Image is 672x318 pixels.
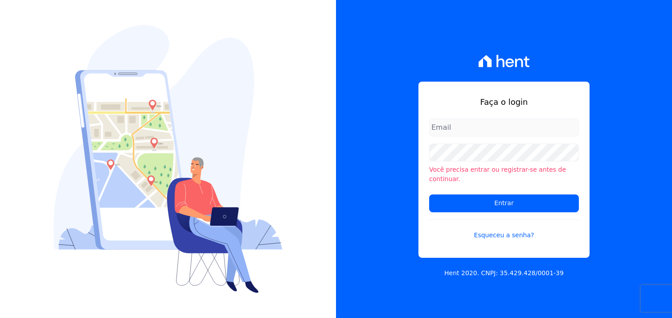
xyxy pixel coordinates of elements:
input: Email [429,119,579,136]
input: Entrar [429,194,579,212]
h1: Faça o login [429,96,579,108]
p: Hent 2020. CNPJ: 35.429.428/0001-39 [444,268,564,278]
a: Esqueceu a senha? [429,219,579,240]
li: Você precisa entrar ou registrar-se antes de continuar. [429,165,579,184]
img: Login [53,25,283,293]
